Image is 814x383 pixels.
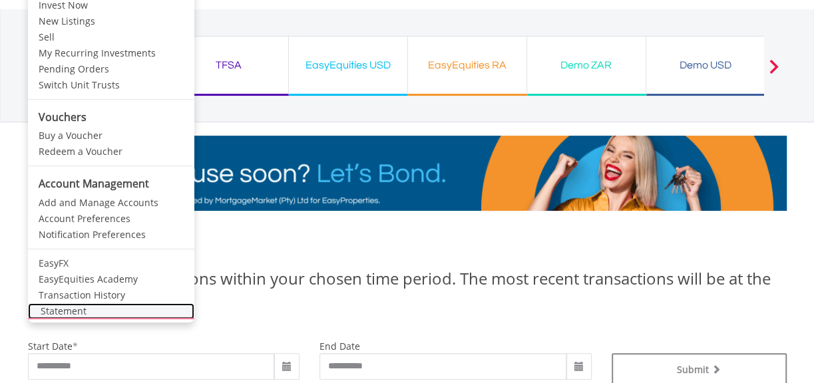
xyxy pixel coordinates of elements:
label: start date [28,340,73,352]
a: Transaction History [28,287,194,303]
a: Pending Orders [28,61,194,77]
div: Demo ZAR [535,56,638,74]
a: Notification Preferences [28,227,194,243]
a: EasyEquities Academy [28,271,194,287]
a: My Recurring Investments [28,45,194,61]
li: Vouchers [28,106,194,128]
a: Redeem a Voucher [28,144,194,160]
div: View all your transactions within your chosen time period. The most recent transactions will be a... [28,267,787,313]
a: Switch Unit Trusts [28,77,194,93]
label: end date [319,340,360,352]
button: Next [760,66,787,79]
div: EasyEquities RA [416,56,518,74]
a: Statement [28,303,194,319]
a: Add and Manage Accounts [28,195,194,211]
a: Buy a Voucher [28,128,194,144]
div: TFSA [178,56,280,74]
img: EasyMortage Promotion Banner [28,136,787,211]
a: Sell [28,29,194,45]
div: Demo USD [654,56,757,74]
li: Account Management [28,172,194,195]
a: EasyFX [28,255,194,271]
h1: Transaction History [28,224,787,254]
a: Account Preferences [28,211,194,227]
a: New Listings [28,13,194,29]
div: EasyEquities USD [297,56,399,74]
